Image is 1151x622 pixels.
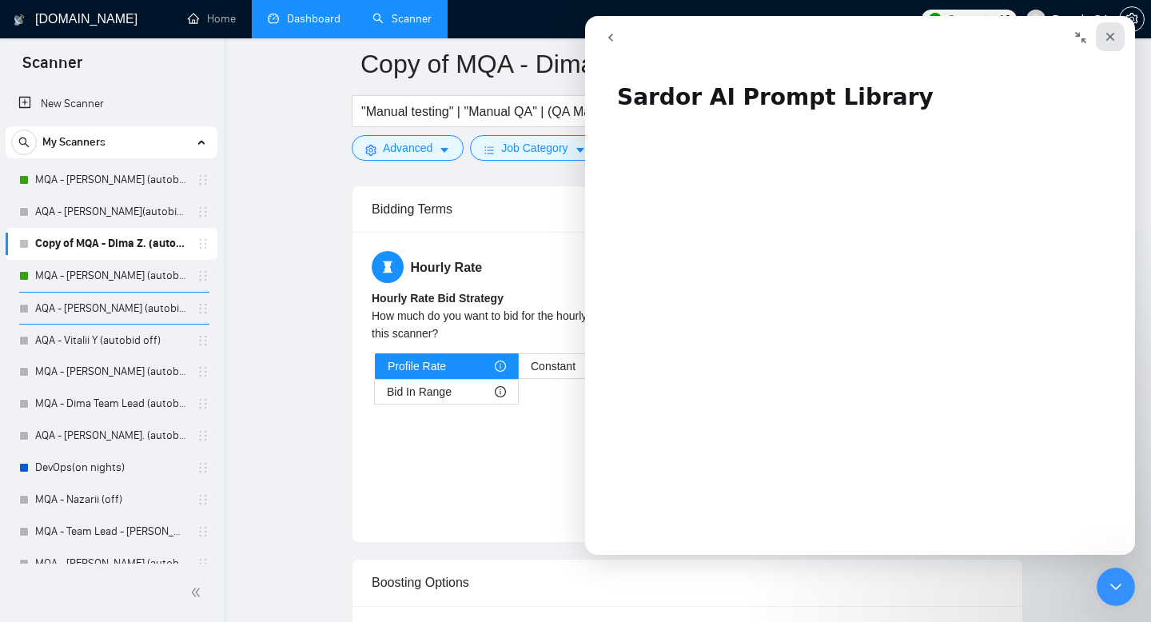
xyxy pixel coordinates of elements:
[35,260,187,292] a: MQA - [PERSON_NAME] (autobid on)
[35,452,187,484] a: DevOps(on nights)
[35,484,187,516] a: MQA - Nazarii (off)
[6,88,217,120] li: New Scanner
[197,525,209,538] span: holder
[383,139,432,157] span: Advanced
[929,13,942,26] img: upwork-logo.png
[35,356,187,388] a: MQA - [PERSON_NAME] (autobid off )
[10,51,95,85] span: Scanner
[197,205,209,218] span: holder
[12,137,36,148] span: search
[268,12,341,26] a: dashboardDashboard
[947,10,995,28] span: Connects:
[197,493,209,506] span: holder
[352,135,464,161] button: settingAdvancedcaret-down
[365,144,376,156] span: setting
[35,293,187,325] a: AQA - [PERSON_NAME] (autobid off)
[1120,13,1144,26] span: setting
[998,10,1010,28] span: 12
[372,251,404,283] span: hourglass
[11,130,37,155] button: search
[35,420,187,452] a: AQA - [PERSON_NAME]. (autobid off day)
[42,126,106,158] span: My Scanners
[501,139,568,157] span: Job Category
[197,429,209,442] span: holder
[439,144,450,156] span: caret-down
[372,292,504,305] b: Hourly Rate Bid Strategy
[35,516,187,548] a: MQA - Team Lead - [PERSON_NAME] (autobid night off) (28.03)
[372,307,684,342] div: How much do you want to bid for the hourly projects found by this scanner?
[197,269,209,282] span: holder
[197,302,209,315] span: holder
[484,144,495,156] span: bars
[35,388,187,420] a: MQA - Dima Team Lead (autobid on)
[1119,6,1145,32] button: setting
[575,144,586,156] span: caret-down
[372,251,684,283] h5: Hourly Rate
[18,88,205,120] a: New Scanner
[197,461,209,474] span: holder
[495,386,506,397] span: info-circle
[190,584,206,600] span: double-left
[35,548,187,580] a: MQA - [PERSON_NAME] (autobid off)
[197,397,209,410] span: holder
[14,7,25,33] img: logo
[35,196,187,228] a: AQA - [PERSON_NAME](autobid ff) (Copy of Polina's)
[1097,568,1135,606] iframe: To enrich screen reader interactions, please activate Accessibility in Grammarly extension settings
[197,173,209,186] span: holder
[361,102,788,122] input: Search Freelance Jobs...
[1030,14,1041,25] span: user
[495,361,506,372] span: info-circle
[585,16,1135,555] iframe: Intercom live chat
[35,325,187,357] a: AQA - Vitalii Y (autobid off)
[197,334,209,347] span: holder
[35,164,187,196] a: MQA - [PERSON_NAME] (autobid On)
[360,44,990,84] input: Scanner name...
[35,228,187,260] a: Copy of MQA - Dima Z. (autobid On)
[188,12,236,26] a: homeHome
[387,380,452,404] span: Bid In Range
[197,237,209,250] span: holder
[372,12,432,26] a: searchScanner
[372,560,1003,605] div: Boosting Options
[1119,13,1145,26] a: setting
[197,365,209,378] span: holder
[372,186,1003,232] div: Bidding Terms
[388,354,446,378] span: Profile Rate
[531,354,575,378] span: Constant
[470,135,599,161] button: barsJob Categorycaret-down
[197,557,209,570] span: holder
